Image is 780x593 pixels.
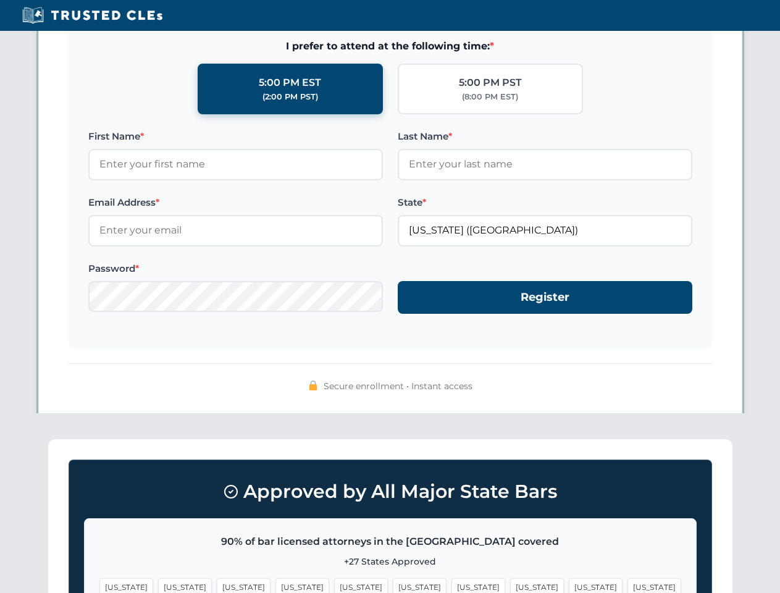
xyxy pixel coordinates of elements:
[99,555,681,568] p: +27 States Approved
[99,534,681,550] p: 90% of bar licensed attorneys in the [GEOGRAPHIC_DATA] covered
[324,379,472,393] span: Secure enrollment • Instant access
[262,91,318,103] div: (2:00 PM PST)
[88,195,383,210] label: Email Address
[462,91,518,103] div: (8:00 PM EST)
[88,215,383,246] input: Enter your email
[19,6,166,25] img: Trusted CLEs
[398,149,692,180] input: Enter your last name
[84,475,697,508] h3: Approved by All Major State Bars
[259,75,321,91] div: 5:00 PM EST
[398,195,692,210] label: State
[398,281,692,314] button: Register
[88,38,692,54] span: I prefer to attend at the following time:
[398,129,692,144] label: Last Name
[398,215,692,246] input: Florida (FL)
[88,261,383,276] label: Password
[88,149,383,180] input: Enter your first name
[459,75,522,91] div: 5:00 PM PST
[88,129,383,144] label: First Name
[308,381,318,390] img: 🔒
